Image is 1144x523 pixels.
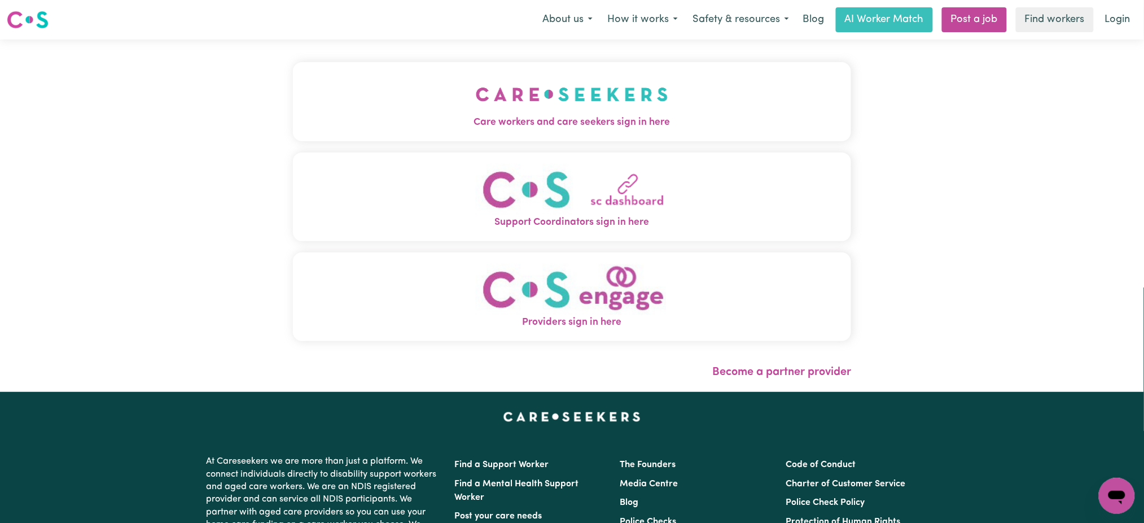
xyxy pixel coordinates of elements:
a: The Founders [620,460,676,469]
span: Support Coordinators sign in here [293,215,852,230]
a: Find a Mental Health Support Worker [455,480,579,502]
button: About us [535,8,600,32]
button: How it works [600,8,685,32]
a: Post a job [942,7,1007,32]
a: Charter of Customer Service [786,480,905,489]
a: AI Worker Match [836,7,933,32]
span: Providers sign in here [293,315,852,330]
img: Careseekers logo [7,10,49,30]
a: Careseekers home page [503,412,641,421]
span: Care workers and care seekers sign in here [293,115,852,130]
a: Become a partner provider [712,367,851,378]
a: Media Centre [620,480,678,489]
a: Post your care needs [455,512,542,521]
button: Providers sign in here [293,252,852,341]
a: Blog [796,7,831,32]
button: Safety & resources [685,8,796,32]
a: Find workers [1016,7,1094,32]
a: Careseekers logo [7,7,49,33]
a: Code of Conduct [786,460,856,469]
a: Police Check Policy [786,498,865,507]
a: Blog [620,498,639,507]
a: Find a Support Worker [455,460,549,469]
button: Care workers and care seekers sign in here [293,62,852,141]
a: Login [1098,7,1137,32]
iframe: Button to launch messaging window [1099,478,1135,514]
button: Support Coordinators sign in here [293,152,852,241]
